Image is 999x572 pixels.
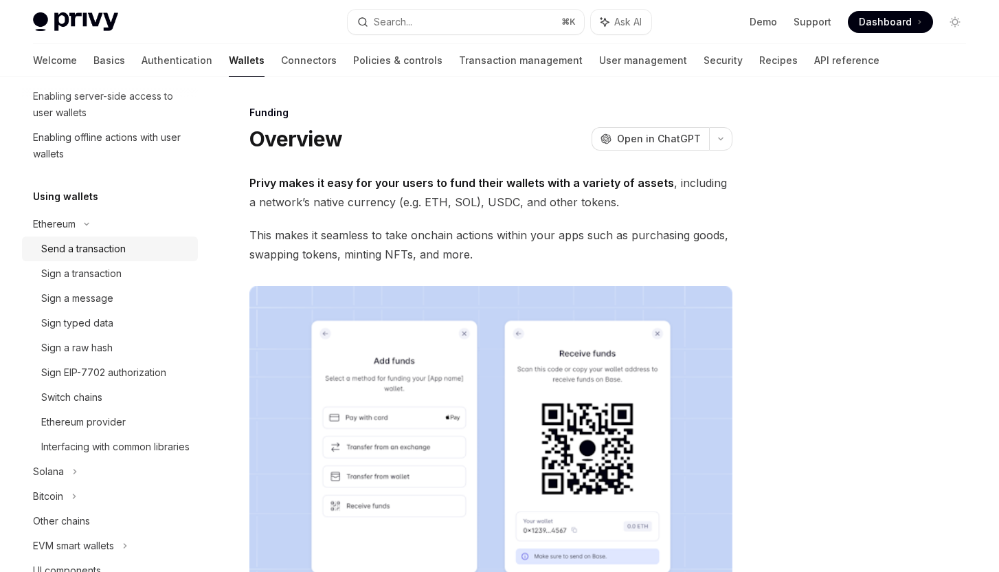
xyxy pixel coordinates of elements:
a: Support [794,15,831,29]
span: Ask AI [614,15,642,29]
div: Funding [249,106,732,120]
div: Sign a transaction [41,265,122,282]
a: User management [599,44,687,77]
span: This makes it seamless to take onchain actions within your apps such as purchasing goods, swappin... [249,225,732,264]
div: Search... [374,14,412,30]
div: Sign typed data [41,315,113,331]
strong: Privy makes it easy for your users to fund their wallets with a variety of assets [249,176,674,190]
div: Sign a message [41,290,113,307]
a: Wallets [229,44,265,77]
div: Ethereum [33,216,76,232]
div: Other chains [33,513,90,529]
div: Send a transaction [41,241,126,257]
a: Welcome [33,44,77,77]
button: Toggle dark mode [944,11,966,33]
a: Sign typed data [22,311,198,335]
a: Enabling offline actions with user wallets [22,125,198,166]
a: Dashboard [848,11,933,33]
a: Transaction management [459,44,583,77]
span: ⌘ K [561,16,576,27]
a: Sign EIP-7702 authorization [22,360,198,385]
a: Other chains [22,509,198,533]
a: Policies & controls [353,44,442,77]
a: Basics [93,44,125,77]
h1: Overview [249,126,342,151]
a: Demo [750,15,777,29]
div: Solana [33,463,64,480]
button: Open in ChatGPT [592,127,709,151]
a: Sign a message [22,286,198,311]
div: Switch chains [41,389,102,406]
span: Dashboard [859,15,912,29]
a: Send a transaction [22,236,198,261]
button: Ask AI [591,10,651,34]
div: Bitcoin [33,488,63,505]
div: Ethereum provider [41,414,126,430]
button: Search...⌘K [348,10,584,34]
a: Sign a transaction [22,261,198,286]
a: Connectors [281,44,337,77]
a: Interfacing with common libraries [22,434,198,459]
div: Sign a raw hash [41,340,113,356]
a: Sign a raw hash [22,335,198,360]
img: light logo [33,12,118,32]
a: Enabling server-side access to user wallets [22,84,198,125]
a: Authentication [142,44,212,77]
div: Interfacing with common libraries [41,439,190,455]
div: Enabling offline actions with user wallets [33,129,190,162]
span: , including a network’s native currency (e.g. ETH, SOL), USDC, and other tokens. [249,173,732,212]
span: Open in ChatGPT [617,132,701,146]
a: Ethereum provider [22,410,198,434]
a: Switch chains [22,385,198,410]
div: EVM smart wallets [33,538,114,554]
a: API reference [814,44,879,77]
div: Sign EIP-7702 authorization [41,364,166,381]
a: Security [704,44,743,77]
a: Recipes [759,44,798,77]
h5: Using wallets [33,188,98,205]
div: Enabling server-side access to user wallets [33,88,190,121]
